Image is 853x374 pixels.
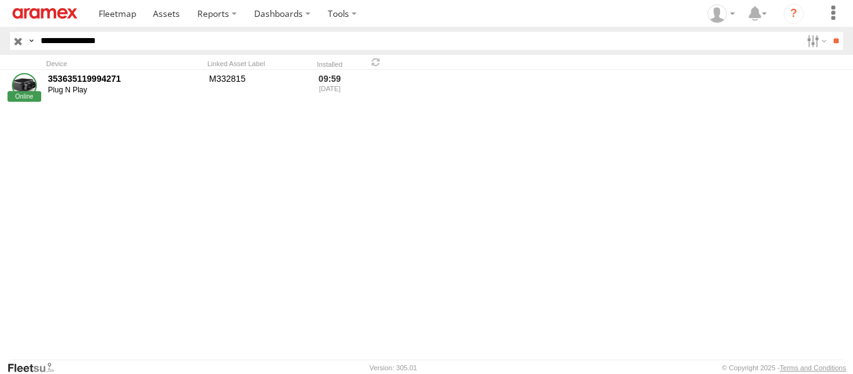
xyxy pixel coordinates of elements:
[48,73,200,84] div: 353635119994271
[12,8,77,19] img: aramex-logo.svg
[26,32,36,50] label: Search Query
[306,62,353,68] div: Installed
[368,56,383,68] span: Refresh
[207,59,301,68] div: Linked Asset Label
[784,4,804,24] i: ?
[370,364,417,372] div: Version: 305.01
[46,59,202,68] div: Device
[7,362,64,374] a: Visit our Website
[780,364,846,372] a: Terms and Conditions
[802,32,829,50] label: Search Filter Options
[306,71,353,105] div: 09:59 [DATE]
[48,86,200,96] div: Plug N Play
[722,364,846,372] div: © Copyright 2025 -
[207,71,301,105] div: M332815
[703,4,739,23] div: Mazen Siblini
